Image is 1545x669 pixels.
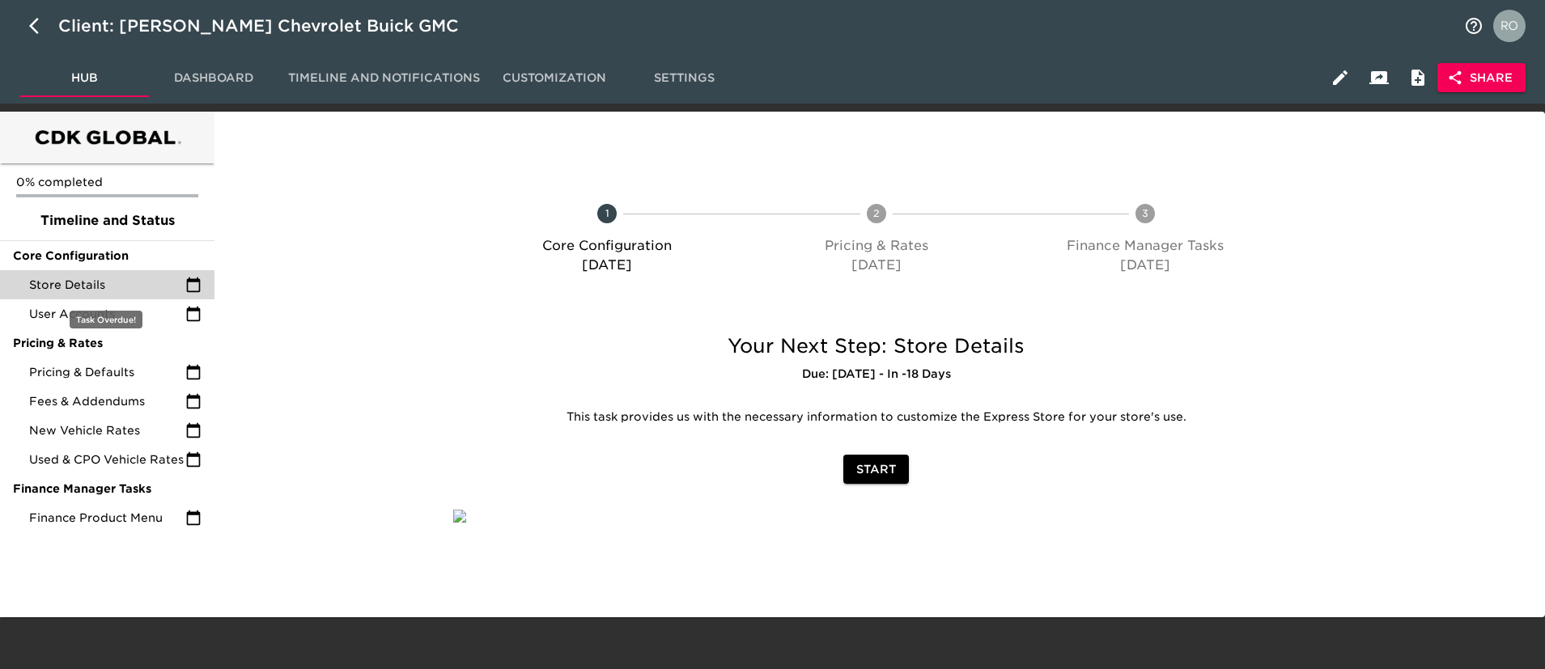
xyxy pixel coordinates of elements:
p: Finance Manager Tasks [1017,236,1274,256]
p: This task provides us with the necessary information to customize the Express Store for your stor... [465,409,1288,426]
span: Core Configuration [13,248,202,264]
text: 2 [873,207,880,219]
span: Timeline and Status [13,211,202,231]
span: Finance Manager Tasks [13,481,202,497]
span: Start [856,459,896,480]
p: [DATE] [479,256,736,275]
p: Core Configuration [479,236,736,256]
p: [DATE] [748,256,1004,275]
span: Share [1450,68,1513,88]
div: Client: [PERSON_NAME] Chevrolet Buick GMC [58,13,482,39]
button: Client View [1360,58,1399,97]
img: qkibX1zbU72zw90W6Gan%2FTemplates%2FRjS7uaFIXtg43HUzxvoG%2F3e51d9d6-1114-4229-a5bf-f5ca567b6beb.jpg [453,510,466,523]
span: New Vehicle Rates [29,422,185,438]
button: Share [1437,63,1526,93]
img: Profile [1493,10,1526,42]
p: 0% completed [16,174,198,190]
p: [DATE] [1017,256,1274,275]
span: Store Details [29,277,185,293]
span: Hub [29,68,139,88]
span: Pricing & Rates [13,335,202,351]
button: notifications [1454,6,1493,45]
span: Timeline and Notifications [288,68,480,88]
span: Finance Product Menu [29,510,185,526]
span: Used & CPO Vehicle Rates [29,451,185,468]
span: Pricing & Defaults [29,364,185,380]
span: Settings [629,68,739,88]
span: User Accounts [29,306,185,322]
button: Edit Hub [1321,58,1360,97]
text: 1 [605,207,609,219]
p: Pricing & Rates [748,236,1004,256]
span: Customization [499,68,609,88]
text: 3 [1142,207,1148,219]
button: Internal Notes and Comments [1399,58,1437,97]
span: Fees & Addendums [29,393,185,409]
h6: Due: [DATE] - In -18 Days [453,366,1300,383]
span: Dashboard [159,68,269,88]
h5: Your Next Step: Store Details [453,333,1300,359]
button: Start [843,455,909,485]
